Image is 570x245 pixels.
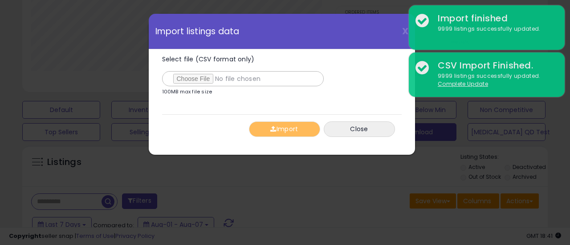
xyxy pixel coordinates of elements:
[438,80,488,88] u: Complete Update
[324,121,395,137] button: Close
[431,25,558,33] div: 9999 listings successfully updated.
[162,55,255,64] span: Select file (CSV format only)
[431,72,558,88] div: 9999 listings successfully updated.
[402,25,408,37] span: X
[162,89,212,94] p: 100MB max file size
[155,27,240,36] span: Import listings data
[249,121,320,137] button: Import
[431,12,558,25] div: Import finished
[431,59,558,72] div: CSV Import Finished.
